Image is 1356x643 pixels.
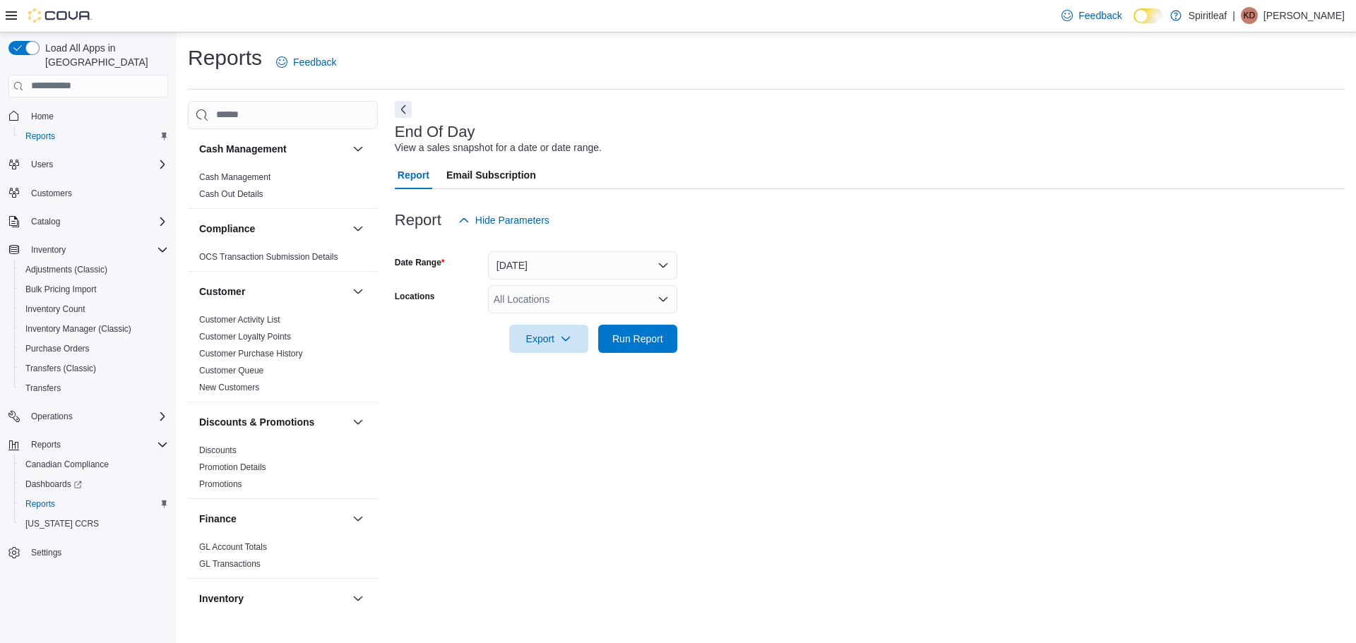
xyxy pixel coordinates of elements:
[20,456,168,473] span: Canadian Compliance
[199,172,270,182] a: Cash Management
[25,363,96,374] span: Transfers (Classic)
[293,55,336,69] span: Feedback
[199,189,263,199] a: Cash Out Details
[20,301,91,318] a: Inventory Count
[350,510,367,527] button: Finance
[25,383,61,394] span: Transfers
[1078,8,1122,23] span: Feedback
[20,360,102,377] a: Transfers (Classic)
[199,251,338,263] span: OCS Transaction Submission Details
[199,512,347,526] button: Finance
[14,319,174,339] button: Inventory Manager (Classic)
[25,343,90,354] span: Purchase Orders
[350,590,367,607] button: Inventory
[20,301,168,318] span: Inventory Count
[199,349,303,359] a: Customer Purchase History
[20,456,114,473] a: Canadian Compliance
[14,339,174,359] button: Purchase Orders
[270,48,342,76] a: Feedback
[25,304,85,315] span: Inventory Count
[25,108,59,125] a: Home
[199,445,237,455] a: Discounts
[188,248,378,271] div: Compliance
[488,251,677,280] button: [DATE]
[199,365,263,376] span: Customer Queue
[350,140,367,157] button: Cash Management
[25,156,168,173] span: Users
[3,212,174,232] button: Catalog
[25,543,168,561] span: Settings
[199,462,266,472] a: Promotion Details
[20,515,105,532] a: [US_STATE] CCRS
[25,408,168,425] span: Operations
[199,542,267,552] a: GL Account Totals
[3,240,174,260] button: Inventory
[199,332,291,342] a: Customer Loyalty Points
[3,542,174,563] button: Settings
[25,213,168,230] span: Catalog
[25,408,78,425] button: Operations
[395,124,475,140] h3: End Of Day
[395,140,602,155] div: View a sales snapshot for a date or date range.
[25,241,71,258] button: Inventory
[14,280,174,299] button: Bulk Pricing Import
[1232,7,1235,24] p: |
[1134,23,1134,24] span: Dark Mode
[20,476,88,493] a: Dashboards
[14,299,174,319] button: Inventory Count
[25,241,168,258] span: Inventory
[25,544,67,561] a: Settings
[350,414,367,431] button: Discounts & Promotions
[188,311,378,402] div: Customer
[28,8,92,23] img: Cova
[199,188,263,200] span: Cash Out Details
[188,169,378,208] div: Cash Management
[475,213,549,227] span: Hide Parameters
[598,325,677,353] button: Run Report
[25,185,78,202] a: Customers
[199,284,347,299] button: Customer
[25,323,131,335] span: Inventory Manager (Classic)
[3,106,174,126] button: Home
[199,415,347,429] button: Discounts & Promotions
[199,512,237,526] h3: Finance
[14,359,174,378] button: Transfers (Classic)
[199,479,242,489] a: Promotions
[1263,7,1345,24] p: [PERSON_NAME]
[14,378,174,398] button: Transfers
[25,156,59,173] button: Users
[398,161,429,189] span: Report
[395,212,441,229] h3: Report
[199,479,242,490] span: Promotions
[1241,7,1258,24] div: Kelsey D
[31,244,66,256] span: Inventory
[20,476,168,493] span: Dashboards
[199,591,347,606] button: Inventory
[199,366,263,375] a: Customer Queue
[25,264,107,275] span: Adjustments (Classic)
[20,515,168,532] span: Washington CCRS
[20,360,168,377] span: Transfers (Classic)
[199,331,291,342] span: Customer Loyalty Points
[395,257,445,268] label: Date Range
[20,340,168,357] span: Purchase Orders
[518,325,580,353] span: Export
[199,558,261,570] span: GL Transactions
[31,188,72,199] span: Customers
[20,340,95,357] a: Purchase Orders
[199,559,261,569] a: GL Transactions
[25,459,109,470] span: Canadian Compliance
[20,495,61,512] a: Reports
[31,439,61,450] span: Reports
[1189,7,1227,24] p: Spiritleaf
[25,107,168,125] span: Home
[199,415,314,429] h3: Discounts & Promotions
[3,435,174,455] button: Reports
[1244,7,1256,24] span: KD
[1134,8,1163,23] input: Dark Mode
[20,128,168,145] span: Reports
[25,479,82,490] span: Dashboards
[25,498,55,510] span: Reports
[199,172,270,183] span: Cash Management
[199,591,244,606] h3: Inventory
